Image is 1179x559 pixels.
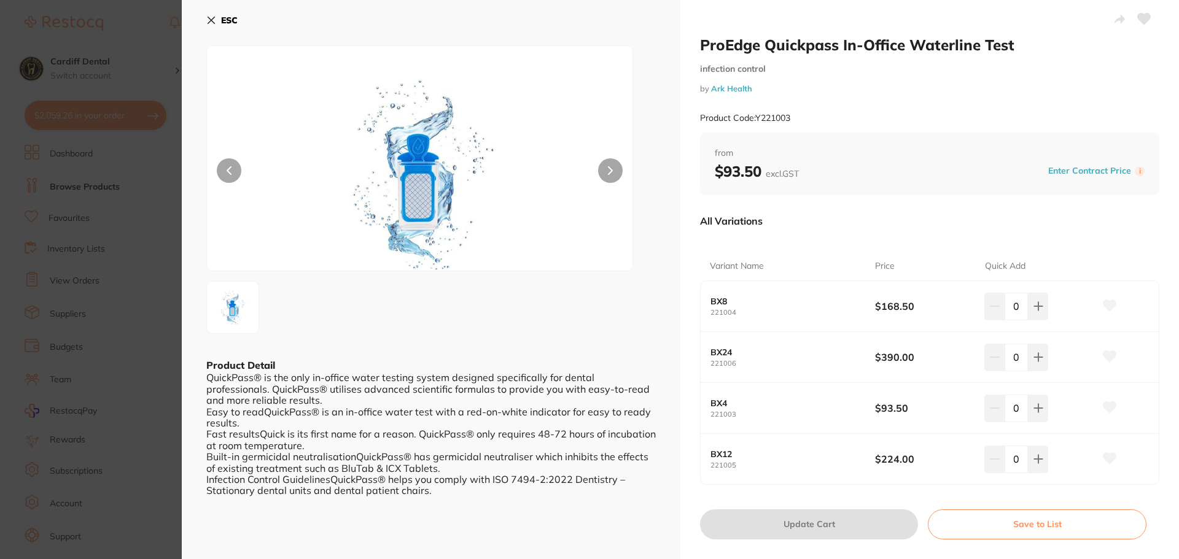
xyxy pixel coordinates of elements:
small: infection control [700,64,1159,74]
b: BX8 [710,296,858,306]
button: Update Cart [700,509,918,539]
b: Product Detail [206,359,275,371]
b: BX12 [710,449,858,459]
h2: ProEdge Quickpass In-Office Waterline Test [700,36,1159,54]
b: BX24 [710,347,858,357]
div: QuickPass® is the only in-office water testing system designed specifically for dental profession... [206,372,656,496]
small: 221003 [710,411,875,418]
b: $390.00 [875,350,974,364]
span: from [715,147,1145,160]
img: Zw [292,77,548,271]
b: $93.50 [715,162,799,180]
p: Variant Name [710,260,764,272]
small: 221005 [710,461,875,469]
b: BX4 [710,398,858,408]
button: Enter Contract Price [1045,165,1135,177]
b: $168.50 [875,299,974,313]
small: 221006 [710,360,875,368]
small: Product Code: Y221003 [700,113,790,123]
label: i [1135,166,1145,176]
b: $93.50 [875,401,974,415]
small: by [700,84,1159,93]
p: Price [875,260,895,272]
small: 221004 [710,309,875,317]
p: All Variations [700,215,763,227]
button: ESC [206,10,238,31]
button: Save to List [928,509,1146,539]
img: Zw [211,285,255,330]
b: $224.00 [875,452,974,466]
p: Quick Add [985,260,1025,272]
span: excl. GST [766,168,799,179]
b: ESC [221,15,238,26]
a: Ark Health [711,83,752,93]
